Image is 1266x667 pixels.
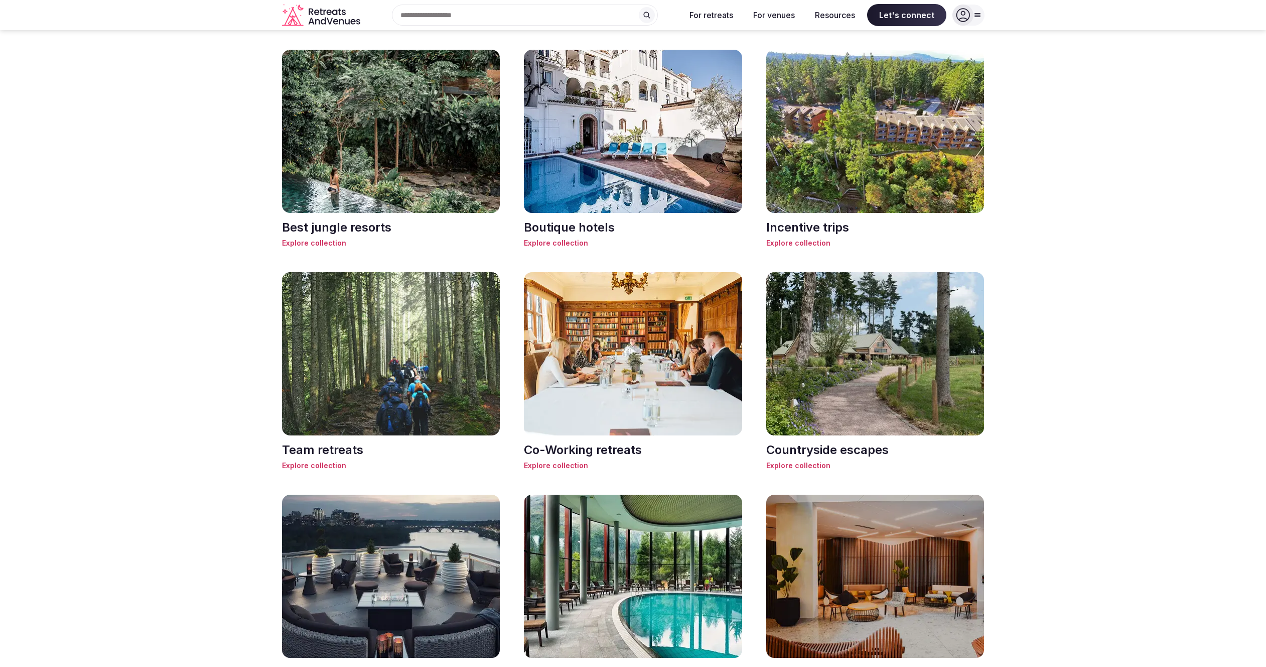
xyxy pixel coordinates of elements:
span: Let's connect [867,4,946,26]
span: Explore collection [282,461,500,471]
span: Explore collection [524,238,742,248]
h3: Incentive trips [766,219,984,236]
button: For retreats [681,4,741,26]
h3: Countryside escapes [766,441,984,459]
img: Boutique hotels [524,50,742,213]
span: Explore collection [766,238,984,248]
a: Boutique hotelsBoutique hotelsExplore collection [524,50,742,248]
h3: Co-Working retreats [524,441,742,459]
a: Visit the homepage [282,4,362,27]
img: City hotels [282,495,500,658]
span: Explore collection [282,238,500,248]
span: Explore collection [766,461,984,471]
img: Mountain retreats [524,495,742,658]
h3: Best jungle resorts [282,219,500,236]
img: Business & conferences hotels [766,495,984,658]
img: Incentive trips [766,50,984,213]
img: Best jungle resorts [282,50,500,213]
button: Resources [807,4,863,26]
h3: Boutique hotels [524,219,742,236]
svg: Retreats and Venues company logo [282,4,362,27]
h3: Team retreats [282,441,500,459]
a: Best jungle resortsBest jungle resortsExplore collection [282,50,500,248]
img: Countryside escapes [766,272,984,436]
img: Team retreats [282,272,500,436]
a: Countryside escapesCountryside escapesExplore collection [766,272,984,471]
a: Team retreatsTeam retreatsExplore collection [282,272,500,471]
a: Co-Working retreatsCo-Working retreatsExplore collection [524,272,742,471]
a: Incentive tripsIncentive tripsExplore collection [766,50,984,248]
img: Co-Working retreats [524,272,742,436]
button: For venues [745,4,803,26]
span: Explore collection [524,461,742,471]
